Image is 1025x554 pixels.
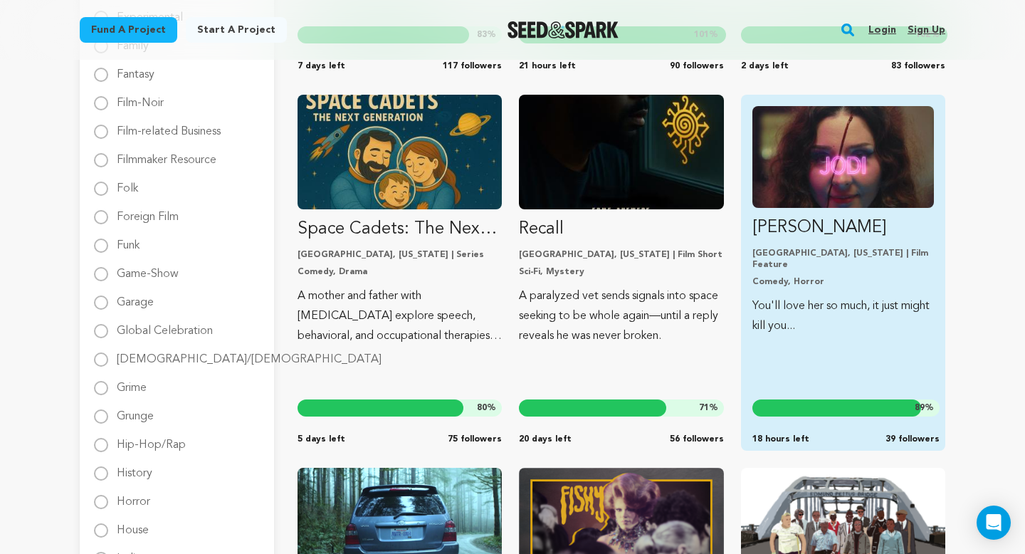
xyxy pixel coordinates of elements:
span: 75 followers [448,434,502,445]
label: Garage [117,286,154,308]
p: Space Cadets: The Next Generation [298,218,502,241]
span: % [477,402,496,414]
label: Fantasy [117,58,154,80]
label: Grime [117,371,147,394]
p: Recall [519,218,723,241]
label: [DEMOGRAPHIC_DATA]/[DEMOGRAPHIC_DATA] [117,343,382,365]
div: Open Intercom Messenger [977,506,1011,540]
label: Game-Show [117,257,179,280]
label: Folk [117,172,138,194]
p: [PERSON_NAME] [752,216,934,239]
label: Grunge [117,399,154,422]
label: Horror [117,485,150,508]
span: 80 [477,404,487,412]
p: You'll love her so much, it just might kill you... [752,296,934,336]
p: [GEOGRAPHIC_DATA], [US_STATE] | Series [298,249,502,261]
a: Fund Jodi [752,106,934,336]
span: 18 hours left [752,434,809,445]
span: 20 days left [519,434,572,445]
span: 5 days left [298,434,345,445]
a: Fund a project [80,17,177,43]
span: 71 [699,404,709,412]
span: 117 followers [443,61,502,72]
p: Sci-Fi, Mystery [519,266,723,278]
label: House [117,513,149,536]
span: 21 hours left [519,61,576,72]
a: Fund Space Cadets: The Next Generation [298,95,502,346]
a: Login [868,19,896,41]
p: Comedy, Horror [752,276,934,288]
a: Fund Recall [519,95,723,346]
span: 90 followers [670,61,724,72]
p: A mother and father with [MEDICAL_DATA] explore speech, behavioral, and occupational therapies af... [298,286,502,346]
a: Start a project [186,17,287,43]
label: Filmmaker Resource [117,143,216,166]
span: 89 [915,404,925,412]
span: 2 days left [741,61,789,72]
p: [GEOGRAPHIC_DATA], [US_STATE] | Film Short [519,249,723,261]
p: [GEOGRAPHIC_DATA], [US_STATE] | Film Feature [752,248,934,271]
span: % [915,402,934,414]
span: 56 followers [670,434,724,445]
span: 7 days left [298,61,345,72]
a: Sign up [908,19,945,41]
p: Comedy, Drama [298,266,502,278]
label: History [117,456,152,479]
label: Global Celebration [117,314,213,337]
span: % [699,402,718,414]
label: Hip-Hop/Rap [117,428,186,451]
label: Film-Noir [117,86,164,109]
span: 39 followers [885,434,940,445]
label: Foreign Film [117,200,179,223]
label: Film-related Business [117,115,221,137]
p: A paralyzed vet sends signals into space seeking to be whole again—until a reply reveals he was n... [519,286,723,346]
a: Seed&Spark Homepage [508,21,619,38]
label: Funk [117,229,140,251]
span: 83 followers [891,61,945,72]
img: Seed&Spark Logo Dark Mode [508,21,619,38]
